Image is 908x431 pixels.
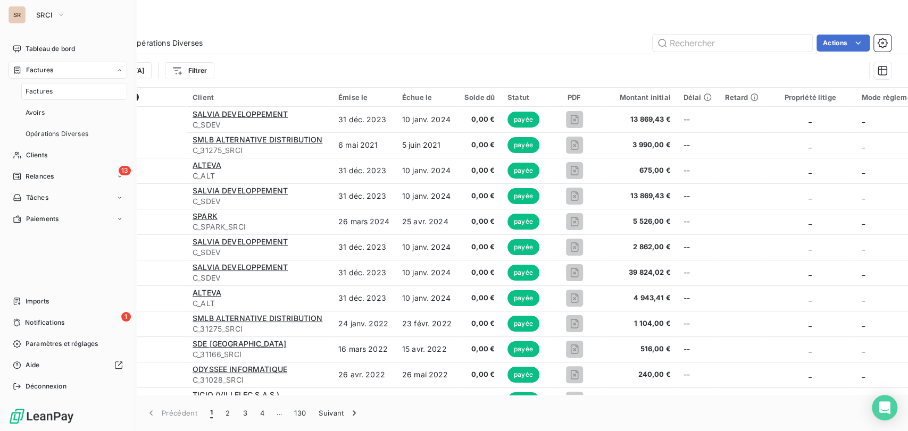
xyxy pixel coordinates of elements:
span: 675,00 € [606,165,670,176]
span: 0,00 € [464,267,495,278]
td: -- [677,336,719,362]
td: 31 déc. 2023 [332,183,396,209]
input: Rechercher [653,35,812,52]
span: payée [507,214,539,230]
span: 240,00 € [606,369,670,380]
td: 31 déc. 2023 [332,260,396,285]
span: payée [507,316,539,332]
td: -- [677,183,719,209]
span: ALTEVA [193,288,221,297]
div: Client [193,93,326,102]
td: 26 avr. 2022 [332,362,396,387]
span: 0,00 € [464,242,495,252]
td: 10 janv. 2024 [396,183,458,209]
td: 15 avr. 2022 [396,336,458,362]
div: Statut [507,93,542,102]
button: Précédent [139,402,204,424]
span: SALVIA DEVELOPPEMENT [193,237,288,246]
div: Échue le [402,93,452,102]
span: 5 526,00 € [606,216,670,227]
span: Relances [26,172,54,181]
span: C_SDEV [193,247,326,258]
span: Notifications [25,318,64,327]
span: SRCI [36,11,53,19]
button: 130 [288,402,312,424]
div: Montant initial [606,93,670,102]
span: C_31275_SRCI [193,324,326,334]
td: -- [677,311,719,336]
span: 0,00 € [464,165,495,176]
span: payée [507,239,539,255]
td: 25 avr. 2024 [396,209,458,234]
span: _ [862,293,865,302]
span: _ [862,370,865,379]
span: Clients [26,150,47,160]
span: _ [862,319,865,328]
div: Délai [684,93,712,102]
td: -- [677,234,719,260]
td: -- [677,158,719,183]
td: 10 janv. 2024 [396,285,458,311]
span: Aide [26,360,40,370]
td: 10 janv. 2024 [396,107,458,132]
span: SMLB ALTERNATIVE DISTRIBUTION [193,314,322,323]
div: PDF [555,93,594,102]
td: -- [677,209,719,234]
span: payée [507,163,539,179]
span: 1 104,00 € [606,318,670,329]
span: 13 869,43 € [606,191,670,201]
span: C_31028_SRCI [193,375,326,385]
span: 4 943,41 € [606,293,670,303]
span: 0,00 € [464,318,495,329]
span: _ [809,166,812,175]
button: Suivant [312,402,366,424]
span: _ [809,268,812,277]
span: payée [507,367,539,383]
td: 31 déc. 2023 [332,234,396,260]
span: SALVIA DEVELOPPEMENT [193,186,288,195]
span: _ [809,191,812,200]
td: 26 mars 2024 [332,209,396,234]
span: SDE [GEOGRAPHIC_DATA] [193,339,286,348]
span: _ [809,140,812,149]
img: Logo LeanPay [9,408,74,425]
span: 1 [210,408,213,418]
td: 26 mai 2022 [396,362,458,387]
td: -- [677,132,719,158]
span: _ [809,344,812,353]
div: Solde dû [464,93,495,102]
span: 0,00 € [464,369,495,380]
span: _ [862,115,865,124]
span: ALTEVA [193,160,221,170]
span: _ [809,319,812,328]
div: SR [9,6,26,23]
span: Opérations Diverses [131,38,203,48]
div: Propriété litige [771,93,848,102]
span: C_SDEV [193,120,326,130]
span: _ [809,217,812,226]
span: Tableau de bord [26,44,75,54]
span: payée [507,392,539,408]
span: Paramètres et réglages [26,339,98,349]
button: Actions [817,35,870,52]
span: payée [507,112,539,128]
span: Imports [26,297,49,306]
td: -- [677,362,719,387]
td: 2 juin 2022 [396,387,458,413]
span: 0,00 € [464,114,495,125]
span: Factures [26,87,53,96]
span: 0,00 € [464,140,495,150]
span: C_ALT [193,171,326,181]
span: C_SPARK_SRCI [193,222,326,232]
span: _ [809,293,812,302]
span: _ [809,242,812,251]
span: _ [862,344,865,353]
td: -- [677,387,719,413]
span: _ [862,268,865,277]
a: Aide [9,357,127,374]
div: Retard [724,93,759,102]
span: SMLB ALTERNATIVE DISTRIBUTION [193,135,322,144]
span: 0,00 € [464,216,495,227]
span: 0,00 € [464,293,495,303]
span: C_SDEV [193,273,326,283]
